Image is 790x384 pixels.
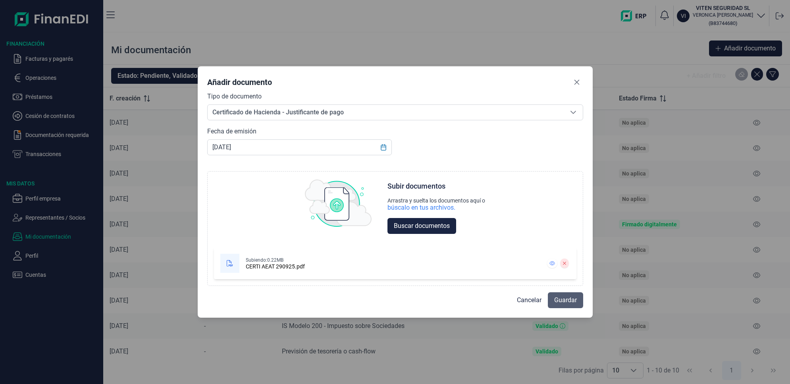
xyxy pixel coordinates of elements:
[207,92,262,101] label: Tipo de documento
[570,76,583,89] button: Close
[387,218,456,234] button: Buscar documentos
[564,105,583,120] div: Seleccione una opción
[394,221,450,231] span: Buscar documentos
[387,204,485,212] div: búscalo en tus archivos.
[548,292,583,308] button: Guardar
[376,140,391,154] button: Choose Date
[207,127,256,136] label: Fecha de emisión
[246,263,305,270] div: CERTI AEAT 290925.pdf
[517,295,541,305] span: Cancelar
[305,179,372,227] img: upload img
[246,257,305,263] div: Subiendo: 0.22MB
[387,181,445,191] div: Subir documentos
[207,77,272,88] div: Añadir documento
[208,105,564,120] span: Certificado de Hacienda - Justificante de pago
[511,292,548,308] button: Cancelar
[387,204,455,212] div: búscalo en tus archivos.
[554,295,577,305] span: Guardar
[387,197,485,204] div: Arrastra y suelta los documentos aquí o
